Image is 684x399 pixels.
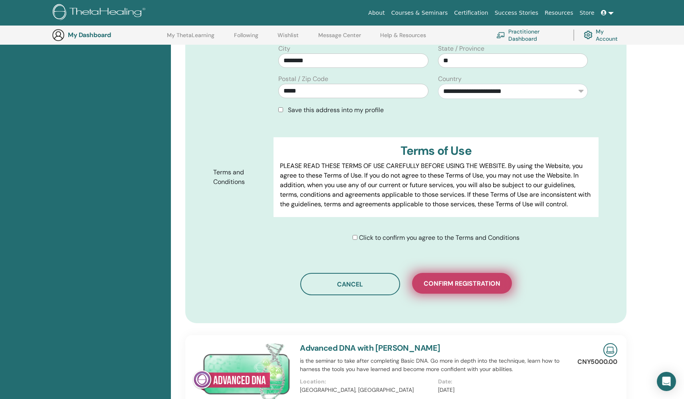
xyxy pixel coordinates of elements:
span: Save this address into my profile [288,106,384,114]
p: [GEOGRAPHIC_DATA], [GEOGRAPHIC_DATA] [300,386,433,394]
a: Message Center [318,32,361,45]
p: PLEASE READ THESE TERMS OF USE CAREFULLY BEFORE USING THE WEBSITE. By using the Website, you agre... [280,161,592,209]
p: Location: [300,377,433,386]
p: Date: [438,377,571,386]
a: Practitioner Dashboard [496,26,564,44]
div: Open Intercom Messenger [657,372,676,391]
a: Following [234,32,258,45]
span: Cancel [337,280,363,288]
p: is the seminar to take after completing Basic DNA. Go more in depth into the technique, learn how... [300,357,576,373]
label: City [278,44,290,53]
img: Live Online Seminar [603,343,617,357]
img: chalkboard-teacher.svg [496,32,505,38]
p: [DATE] [438,386,571,394]
button: Cancel [300,273,400,295]
button: Confirm registration [412,273,512,294]
a: Advanced DNA with [PERSON_NAME] [300,343,440,353]
h3: Terms of Use [280,144,592,158]
span: Click to confirm you agree to the Terms and Conditions [359,233,519,242]
a: My Account [584,26,624,44]
p: CNY5000.00 [577,357,617,367]
label: Country [438,74,462,84]
img: logo.png [53,4,148,22]
a: Courses & Seminars [388,6,451,20]
a: About [365,6,388,20]
label: State / Province [438,44,484,53]
h3: My Dashboard [68,31,148,39]
a: Help & Resources [380,32,426,45]
a: Certification [451,6,491,20]
a: Wishlist [278,32,299,45]
img: cog.svg [584,29,593,41]
label: Terms and Conditions [207,165,274,190]
p: Lor IpsumDolorsi.ame Cons adipisci elits do eiusm tem incid, utl etdol, magnaali eni adminimve qu... [280,215,592,330]
label: Postal / Zip Code [278,74,328,84]
span: Confirm registration [424,279,500,288]
a: Resources [541,6,577,20]
a: My ThetaLearning [167,32,214,45]
a: Success Stories [492,6,541,20]
img: generic-user-icon.jpg [52,29,65,41]
a: Store [577,6,598,20]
